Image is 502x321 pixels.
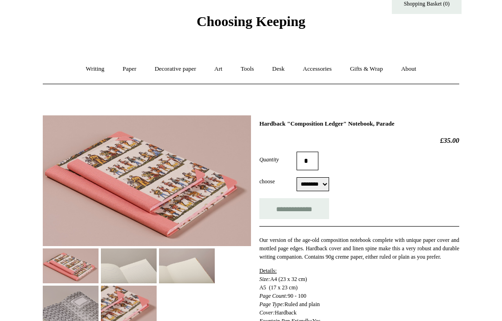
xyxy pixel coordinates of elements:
[232,57,263,82] a: Tools
[259,301,284,308] em: Page Type:
[259,156,297,164] label: Quantity
[43,249,99,284] img: Hardback "Composition Ledger" Notebook, Parade
[264,57,293,82] a: Desk
[259,178,297,186] label: choose
[284,301,320,308] span: Ruled and plain
[295,57,340,82] a: Accessories
[101,286,157,321] img: Hardback "Composition Ledger" Notebook, Parade
[43,116,251,247] img: Hardback "Composition Ledger" Notebook, Parade
[78,57,113,82] a: Writing
[43,286,99,321] img: Hardback "Composition Ledger" Notebook, Parade
[270,276,307,283] span: A4 (23 x 32 cm)
[259,237,459,261] span: Our version of the age-old composition notebook complete with unique paper cover and mottled page...
[146,57,205,82] a: Decorative paper
[259,137,459,145] h2: £35.00
[197,21,305,28] a: Choosing Keeping
[259,276,270,283] em: Size:
[114,57,145,82] a: Paper
[259,120,459,128] h1: Hardback "Composition Ledger" Notebook, Parade
[159,249,215,284] img: Hardback "Composition Ledger" Notebook, Parade
[101,249,157,284] img: Hardback "Composition Ledger" Notebook, Parade
[275,310,297,316] span: Hardback
[393,57,425,82] a: About
[288,293,306,300] span: 90 - 100
[259,285,297,291] span: A5 (17 x 23 cm)
[259,293,288,300] em: Page Count:
[259,268,277,274] span: Details:
[259,310,275,316] em: Cover:
[342,57,391,82] a: Gifts & Wrap
[206,57,231,82] a: Art
[197,14,305,29] span: Choosing Keeping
